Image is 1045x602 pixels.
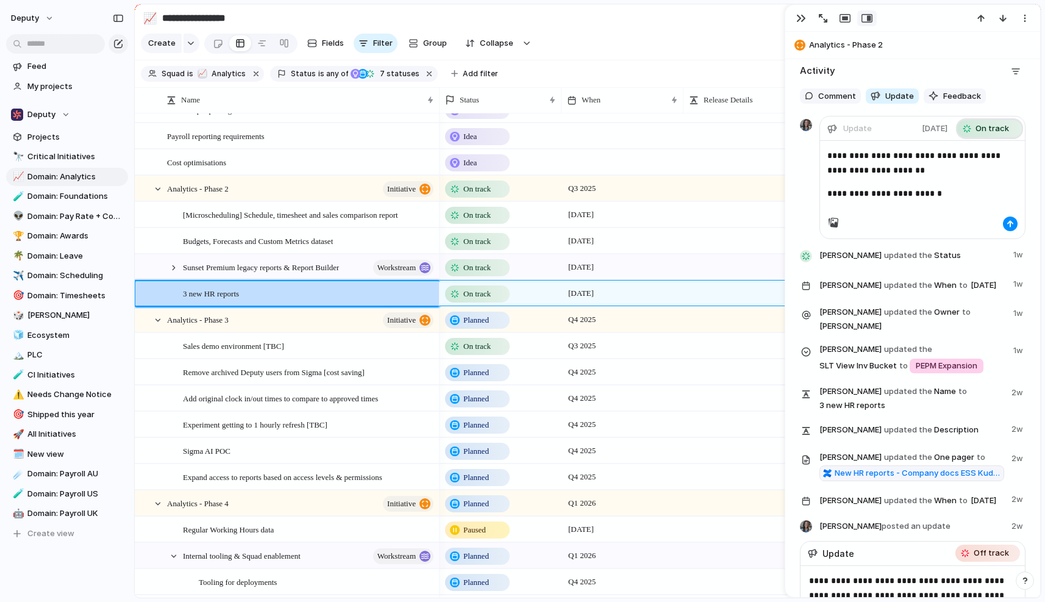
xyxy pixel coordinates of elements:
span: Q4 2025 [565,443,599,458]
span: [DATE] [565,522,597,537]
button: 📈 [11,171,23,183]
button: deputy [5,9,60,28]
button: Feedback [924,88,986,104]
span: Collapse [480,37,513,49]
div: 🏔️ [13,348,21,362]
div: 📈 [13,170,21,184]
span: [PERSON_NAME] [819,279,882,292]
span: [PERSON_NAME] [819,520,950,532]
button: 🎯 [11,409,23,421]
button: Deputy [6,106,128,124]
span: Planned [463,576,489,589]
button: 🧪 [11,369,23,381]
span: On track [463,209,491,221]
span: Planned [463,314,489,326]
span: any of [324,68,348,79]
div: ⚠️Needs Change Notice [6,385,128,404]
span: One pager [819,450,1004,481]
div: 🔭 [13,150,21,164]
span: Update [885,90,914,102]
span: Analytics - Phase 4 [167,496,229,510]
div: 🧪 [13,190,21,204]
span: Domain: Leave [27,250,124,262]
span: Group [423,37,447,49]
span: Q4 2025 [565,470,599,484]
span: Q4 2025 [565,312,599,327]
span: [PERSON_NAME] [819,385,882,398]
span: PLC [27,349,124,361]
div: 🧪 [13,487,21,501]
span: 2w [1011,384,1025,399]
a: ✈️Domain: Scheduling [6,267,128,285]
span: Planned [463,445,489,457]
span: Paused [463,524,486,536]
span: Name [181,94,200,106]
span: [PERSON_NAME] [819,306,882,318]
div: 🌴 [13,249,21,263]
span: Create [148,37,176,49]
span: Domain: Payroll UK [27,507,124,520]
span: 3 new HR reports [183,286,239,300]
span: Analytics - Phase 2 [167,181,229,195]
span: Cost optimisations [167,155,226,169]
a: 📈Domain: Analytics [6,168,128,186]
a: Projects [6,128,128,146]
span: Sunset Premium legacy reports & Report Builder [183,260,339,274]
span: [PERSON_NAME] [819,424,882,436]
span: Shipped this year [27,409,124,421]
span: Feedback [943,90,981,102]
a: 🏔️PLC [6,346,128,364]
a: Feed [6,57,128,76]
span: to [899,360,908,372]
button: 🧪 [11,190,23,202]
button: [DATE] [918,121,950,137]
span: When [582,94,601,106]
span: PEPM Expansion [916,360,977,372]
span: posted an update [882,521,950,531]
div: 🏆 [13,229,21,243]
span: deputy [11,12,39,24]
span: On track [463,183,491,195]
div: 🏆Domain: Awards [6,227,128,245]
span: to [959,279,968,292]
a: ☄️Domain: Payroll AU [6,465,128,483]
a: 🎲[PERSON_NAME] [6,306,128,324]
span: statuses [376,68,419,79]
h2: Activity [800,64,835,78]
button: Analytics - Phase 2 [791,35,1035,55]
span: initiative [387,312,416,329]
span: Q4 2025 [565,391,599,406]
span: Sigma AI POC [183,443,230,457]
span: Domain: Pay Rate + Compliance [27,210,124,223]
span: is [318,68,324,79]
span: Comment [818,90,856,102]
button: initiative [383,496,433,512]
span: workstream [377,259,416,276]
span: updated the [884,385,932,398]
button: ✈️ [11,270,23,282]
div: 🎲 [13,309,21,323]
span: initiative [387,495,416,512]
span: initiative [387,181,416,198]
div: 🗓️New view [6,445,128,464]
span: Internal tooling & Squad enablement [183,548,301,562]
span: Planned [463,550,489,562]
div: 👽Domain: Pay Rate + Compliance [6,207,128,226]
span: 2w [1011,491,1025,506]
span: Tooling for deployments [199,575,277,589]
span: On track [463,235,491,248]
span: Payroll reporting requirements [167,129,265,143]
div: 👽 [13,209,21,223]
span: to [958,385,967,398]
button: Update [866,88,919,104]
span: 1w [1013,342,1025,357]
button: isany of [316,67,351,81]
button: Comment [800,88,861,104]
span: Planned [463,419,489,431]
span: 2w [1011,450,1025,465]
span: Expand access to reports based on access levels & permissions [183,470,382,484]
span: Q4 2025 [565,417,599,432]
